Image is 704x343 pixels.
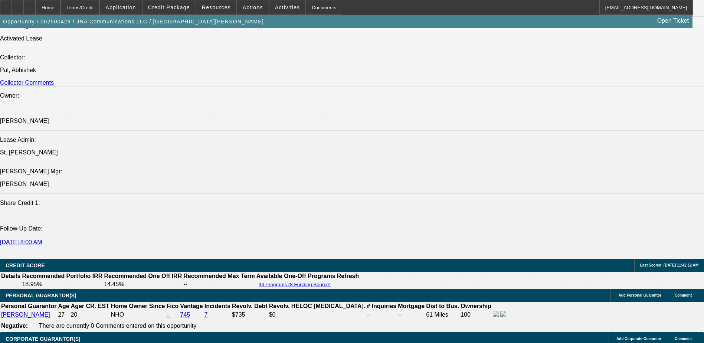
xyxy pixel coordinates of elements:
[1,272,21,280] th: Details
[204,303,230,309] b: Incidents
[397,311,425,319] td: --
[3,19,264,24] span: Opportunity / 062500429 / JNA Communications LLC / [GEOGRAPHIC_DATA][PERSON_NAME]
[180,303,203,309] b: Vantage
[269,311,366,319] td: $0
[426,303,459,309] b: Dist to Bus.
[275,4,300,10] span: Activities
[675,293,692,297] span: Comment
[6,293,76,298] span: PERSONAL GUARANTOR(S)
[1,311,50,318] a: [PERSON_NAME]
[111,311,166,319] td: NHO
[675,337,692,341] span: Comment
[640,263,698,267] span: Last Scored: [DATE] 11:42:12 AM
[366,311,397,319] td: --
[232,303,268,309] b: Revolv. Debt
[22,272,103,280] th: Recommended Portfolio IRR
[618,293,661,297] span: Add Personal Guarantor
[616,337,661,341] span: Add Corporate Guarantor
[143,0,196,14] button: Credit Package
[183,272,255,280] th: Recommended Max Term
[39,323,196,329] span: There are currently 0 Comments entered on this opportunity
[58,303,69,309] b: Age
[269,0,306,14] button: Activities
[1,303,56,309] b: Personal Guarantor
[100,0,141,14] button: Application
[6,336,81,342] span: CORPORATE GUARANTOR(S)
[493,311,499,317] img: facebook-icon.png
[196,0,236,14] button: Resources
[71,311,110,319] td: 20
[460,311,492,319] td: 100
[22,281,103,288] td: 18.95%
[243,4,263,10] span: Actions
[1,323,28,329] b: Negative:
[6,262,45,268] span: CREDIT SCORE
[461,303,491,309] b: Ownership
[426,311,459,319] td: 61 Miles
[105,4,136,10] span: Application
[104,281,182,288] td: 14.45%
[58,311,69,319] td: 27
[180,311,190,318] a: 745
[237,0,269,14] button: Actions
[148,4,190,10] span: Credit Package
[256,272,336,280] th: Available One-Off Programs
[269,303,366,309] b: Revolv. HELOC [MEDICAL_DATA].
[166,303,179,309] b: Fico
[104,272,182,280] th: Recommended One Off IRR
[367,303,396,309] b: # Inquiries
[183,281,255,288] td: --
[654,14,692,27] a: Open Ticket
[500,311,506,317] img: linkedin-icon.png
[71,303,109,309] b: Ager CR. EST
[337,272,360,280] th: Refresh
[204,311,208,318] a: 7
[398,303,425,309] b: Mortgage
[166,311,170,318] a: --
[232,311,268,319] td: $735
[111,303,165,309] b: Home Owner Since
[202,4,231,10] span: Resources
[256,281,333,288] button: 34 Programs (8 Funding Source)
